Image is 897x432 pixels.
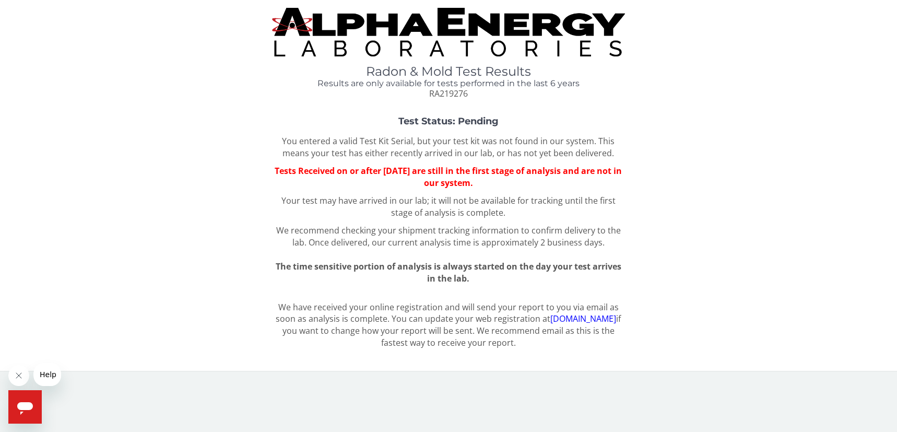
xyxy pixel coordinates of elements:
[8,390,42,424] iframe: Button to launch messaging window
[272,79,624,88] h4: Results are only available for tests performed in the last 6 years
[275,165,622,189] span: Tests Received on or after [DATE] are still in the first stage of analysis and are not in our sys...
[272,135,624,159] p: You entered a valid Test Kit Serial, but your test kit was not found in our system. This means yo...
[276,261,621,284] span: The time sensitive portion of analysis is always started on the day your test arrives in the lab.
[550,313,616,324] a: [DOMAIN_NAME]
[276,225,621,248] span: We recommend checking your shipment tracking information to confirm delivery to the lab.
[33,363,61,386] iframe: Message from company
[272,65,624,78] h1: Radon & Mold Test Results
[429,88,468,99] span: RA219276
[272,8,624,56] img: TightCrop.jpg
[272,195,624,219] p: Your test may have arrived in our lab; it will not be available for tracking until the first stag...
[272,301,624,349] p: We have received your online registration and will send your report to you via email as soon as a...
[398,115,499,127] strong: Test Status: Pending
[8,365,29,386] iframe: Close message
[309,237,605,248] span: Once delivered, our current analysis time is approximately 2 business days.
